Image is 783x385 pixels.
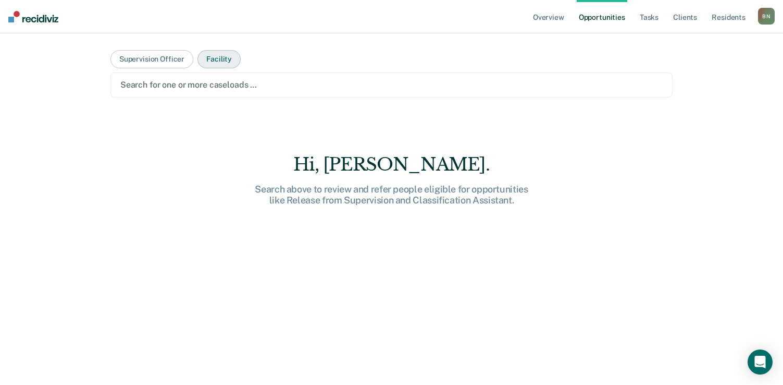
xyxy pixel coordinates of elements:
[758,8,775,25] div: B N
[748,350,773,375] div: Open Intercom Messenger
[225,154,558,175] div: Hi, [PERSON_NAME].
[110,50,193,68] button: Supervision Officer
[225,184,558,206] div: Search above to review and refer people eligible for opportunities like Release from Supervision ...
[8,11,58,22] img: Recidiviz
[758,8,775,25] button: BN
[197,50,241,68] button: Facility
